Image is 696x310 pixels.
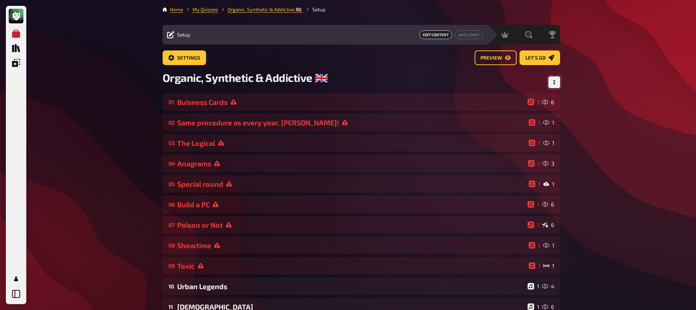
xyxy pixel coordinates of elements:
div: 1 [529,119,540,126]
div: 1 [528,160,540,167]
div: 1 [528,201,539,208]
div: The Logical [177,139,526,147]
div: 02 [168,119,174,126]
a: Quiz Library [9,41,23,56]
div: 1 [543,140,554,146]
span: Setup [177,32,190,38]
li: My Quizzes [183,6,218,13]
div: 07 [168,222,174,228]
div: 01 [168,99,174,105]
a: Overlays [9,56,23,70]
a: Settings [163,50,206,65]
div: 1 [529,181,540,187]
div: 1 [528,99,539,105]
a: My Quizzes [193,7,218,12]
a: Let's go [520,50,560,65]
div: 6 [542,201,554,208]
div: 1 [543,242,554,249]
a: My Quizzes [9,26,23,41]
div: 1 [529,242,540,249]
div: 3 [543,160,554,167]
li: Setup [303,6,326,13]
div: 1 [529,140,540,146]
span: Let's go [525,56,545,61]
a: My Account [9,272,23,286]
div: Same procedure as every year, [PERSON_NAME]! [177,118,526,127]
div: 09 [168,262,174,269]
div: Buisness Cards [177,98,525,106]
a: Home [170,7,183,12]
button: Change Order [548,76,560,88]
div: Showtime [177,241,526,250]
a: Preview [475,50,517,65]
div: Build a PC [177,200,525,209]
div: 1 [529,262,540,269]
span: Edit Content [419,30,452,39]
span: Settings [177,56,200,61]
div: 1 [528,303,539,310]
a: Organic, Synthetic & Addictive ​🇬🇧 ​ [228,7,303,12]
div: 10 [168,283,174,290]
div: Urban Legends [177,282,525,291]
div: Special round [177,180,526,188]
div: 03 [168,140,174,146]
div: 11 [168,303,174,310]
div: 05 [168,181,174,187]
span: Organic, Synthetic & Addictive ​🇬🇧 ​ [163,71,330,84]
div: 6 [542,303,554,310]
li: Home [170,6,183,13]
div: 04 [168,160,174,167]
div: 1 [543,119,554,126]
div: Anagrams [177,159,525,168]
div: 1 [528,222,539,228]
li: Organic, Synthetic & Addictive ​🇬🇧 ​ [218,6,303,13]
div: 6 [542,99,554,105]
div: 6 [542,222,554,228]
div: 08 [168,242,174,249]
a: Quiz Lobby [455,30,483,39]
div: 1 [528,283,539,290]
span: Preview [480,56,502,61]
div: Poison or Not [177,221,525,229]
div: 06 [168,201,174,208]
div: 1 [543,262,554,269]
div: Toxic [177,262,526,270]
div: 1 [543,181,554,187]
div: 4 [542,283,554,290]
